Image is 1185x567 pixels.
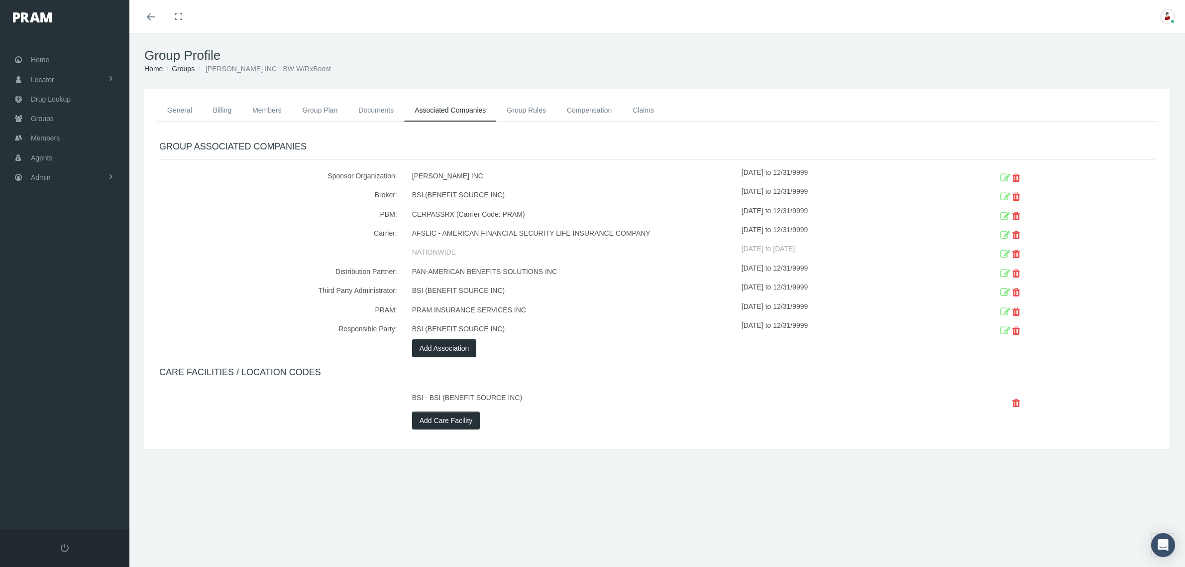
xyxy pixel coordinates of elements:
a: Compensation [556,99,622,121]
a: Group Rules [496,99,556,121]
div: NATIONWIDE [405,243,742,262]
div: [DATE] to 12/31/9999 [742,167,944,186]
div: Broker: [152,186,405,205]
div: CERPASSRX (Carrier Code: PRAM) [405,205,742,224]
h4: CARE FACILITIES / LOCATION CODES [159,367,1155,378]
a: Groups [172,65,195,73]
span: Members [31,129,60,147]
span: Home [31,50,49,69]
img: S_Profile_Picture_701.jpg [1160,9,1175,24]
span: Locator [31,70,54,89]
div: Carrier: [152,224,405,243]
div: BSI (BENEFIT SOURCE INC) [405,320,742,339]
div: [PERSON_NAME] INC [405,167,742,186]
div: [DATE] to 12/31/9999 [742,205,944,224]
img: PRAM_20_x_78.png [13,12,52,22]
a: Members [242,99,292,121]
div: [DATE] to 12/31/9999 [742,263,944,282]
a: Documents [348,99,404,121]
a: Billing [203,99,242,121]
a: Home [144,65,163,73]
a: Claims [622,99,664,121]
div: BSI - BSI (BENEFIT SOURCE INC) [405,392,742,411]
a: Associated Companies [404,99,496,122]
div: [DATE] to 12/31/9999 [742,186,944,205]
div: [DATE] to [DATE] [742,243,944,262]
div: Third Party Administrator: [152,282,405,300]
div: [DATE] to 12/31/9999 [742,224,944,243]
div: BSI (BENEFIT SOURCE INC) [405,186,742,205]
a: Group Plan [292,99,348,121]
span: Admin [31,168,51,187]
div: AFSLIC - AMERICAN FINANCIAL SECURITY LIFE INSURANCE COMPANY [405,224,742,243]
span: [PERSON_NAME] INC - BW W/RxBoost [206,65,331,73]
div: Distribution Partner: [152,263,405,282]
button: Add Association [412,339,477,357]
div: Sponsor Organization: [152,167,405,186]
span: Drug Lookup [31,90,71,109]
span: Groups [31,109,54,128]
div: Responsible Party: [152,320,405,339]
a: General [157,99,203,121]
h1: Group Profile [144,48,1170,63]
span: Agents [31,148,53,167]
div: PBM: [152,205,405,224]
div: [DATE] to 12/31/9999 [742,320,944,339]
button: Add Care Facility [412,412,480,429]
div: PRAM INSURANCE SERVICES INC [405,301,742,320]
div: Open Intercom Messenger [1151,533,1175,557]
div: PRAM: [152,301,405,320]
div: BSI (BENEFIT SOURCE INC) [405,282,742,300]
div: PAN-AMERICAN BENEFITS SOLUTIONS INC [405,263,742,282]
h4: GROUP ASSOCIATED COMPANIES [159,142,1155,152]
div: [DATE] to 12/31/9999 [742,301,944,320]
div: [DATE] to 12/31/9999 [742,282,944,300]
